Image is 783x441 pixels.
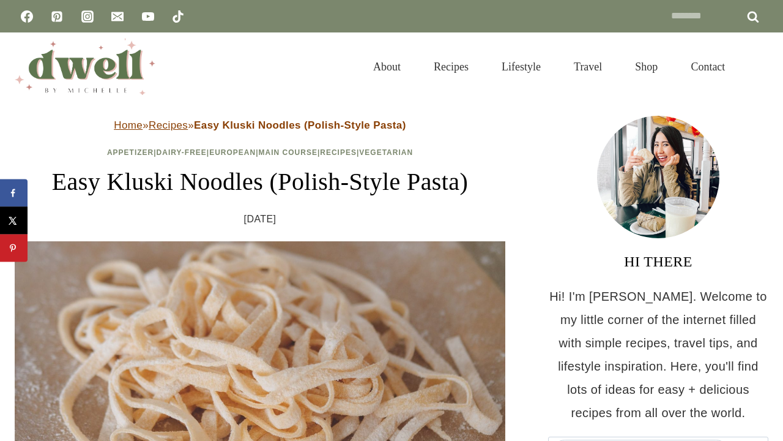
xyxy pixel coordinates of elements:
h1: Easy Kluski Noodles (Polish-Style Pasta) [15,164,505,200]
time: [DATE] [244,210,276,228]
a: Instagram [75,4,100,29]
strong: Easy Kluski Noodles (Polish-Style Pasta) [194,119,406,131]
a: European [209,148,256,157]
a: Facebook [15,4,39,29]
img: DWELL by michelle [15,39,155,95]
a: Shop [618,45,674,88]
a: YouTube [136,4,160,29]
a: Home [114,119,143,131]
span: | | | | | [107,148,413,157]
a: Appetizer [107,148,154,157]
a: Recipes [149,119,188,131]
a: Email [105,4,130,29]
p: Hi! I'm [PERSON_NAME]. Welcome to my little corner of the internet filled with simple recipes, tr... [548,285,768,424]
a: Pinterest [45,4,69,29]
a: Dairy-Free [157,148,207,157]
a: Lifestyle [485,45,557,88]
a: Recipes [417,45,485,88]
a: Recipes [320,148,357,157]
a: About [357,45,417,88]
a: Travel [557,45,618,88]
button: View Search Form [748,56,768,77]
a: Main Course [259,148,317,157]
a: Vegetarian [359,148,413,157]
a: TikTok [166,4,190,29]
h3: HI THERE [548,251,768,273]
nav: Primary Navigation [357,45,741,88]
a: Contact [674,45,741,88]
span: » » [114,119,406,131]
